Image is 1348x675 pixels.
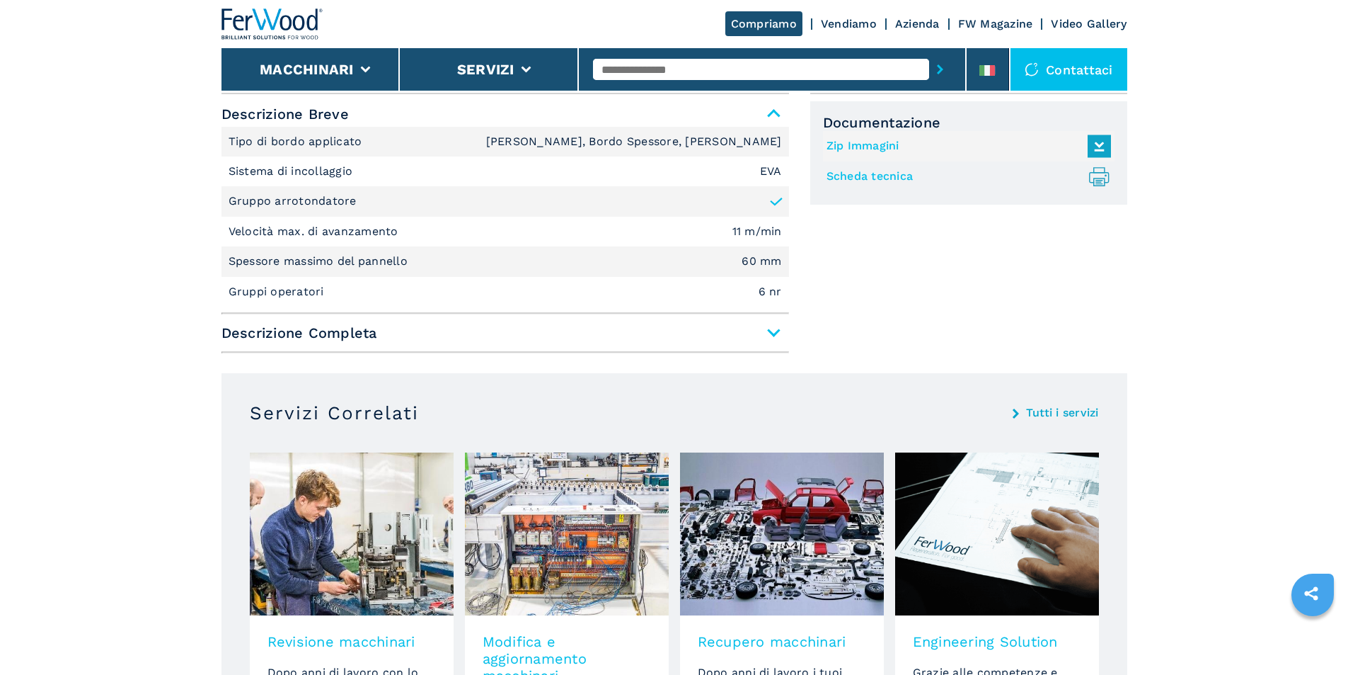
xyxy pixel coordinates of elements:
[759,286,782,297] em: 6 nr
[821,17,877,30] a: Vendiamo
[1288,611,1337,664] iframe: Chat
[221,8,323,40] img: Ferwood
[229,284,328,300] p: Gruppi operatori
[823,114,1114,131] span: Documentazione
[826,165,1104,188] a: Scheda tecnica
[725,11,802,36] a: Compriamo
[826,135,1104,158] a: Zip Immagini
[913,633,1081,650] h3: Engineering Solution
[1294,576,1329,611] a: sharethis
[732,226,782,237] em: 11 m/min
[1051,17,1127,30] a: Video Gallery
[229,224,402,239] p: Velocità max. di avanzamento
[1025,62,1039,76] img: Contattaci
[250,453,454,616] img: image
[221,101,789,127] span: Descrizione Breve
[958,17,1033,30] a: FW Magazine
[698,633,866,650] h3: Recupero macchinari
[742,256,781,267] em: 60 mm
[229,254,412,269] p: Spessore massimo del pannello
[895,17,940,30] a: Azienda
[260,61,354,78] button: Macchinari
[457,61,514,78] button: Servizi
[221,127,789,307] div: Descrizione Breve
[229,164,357,179] p: Sistema di incollaggio
[250,402,419,424] h3: Servizi Correlati
[1010,48,1127,91] div: Contattaci
[486,136,782,147] em: [PERSON_NAME], Bordo Spessore, [PERSON_NAME]
[229,193,357,209] p: Gruppo arrotondatore
[760,166,782,177] em: EVA
[929,53,951,86] button: submit-button
[465,453,669,616] img: image
[229,134,366,149] p: Tipo di bordo applicato
[221,320,789,346] span: Descrizione Completa
[1026,407,1099,419] a: Tutti i servizi
[267,633,436,650] h3: Revisione macchinari
[680,453,884,616] img: image
[895,453,1099,616] img: image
